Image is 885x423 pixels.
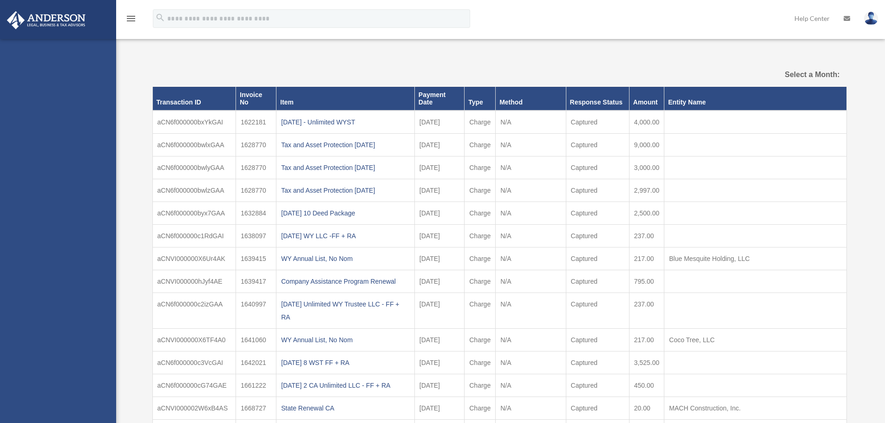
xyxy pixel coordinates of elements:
div: [DATE] WY LLC -FF + RA [281,229,410,242]
th: Amount [629,87,664,111]
td: aCNVI000000X6Ur4AK [152,247,236,270]
a: menu [125,16,137,24]
td: N/A [496,247,566,270]
td: Captured [566,351,629,374]
td: 1661222 [236,374,276,397]
div: [DATE] - Unlimited WYST [281,116,410,129]
td: 1622181 [236,111,276,134]
td: Charge [465,351,496,374]
td: 1632884 [236,202,276,225]
td: [DATE] [414,351,464,374]
td: Captured [566,202,629,225]
td: 1668727 [236,397,276,420]
td: N/A [496,270,566,293]
td: aCNVI000000X6TF4A0 [152,329,236,351]
td: 1638097 [236,225,276,247]
td: N/A [496,202,566,225]
td: 237.00 [629,225,664,247]
td: aCN6f000000bxYkGAI [152,111,236,134]
td: N/A [496,351,566,374]
td: Blue Mesquite Holding, LLC [664,247,846,270]
td: Captured [566,374,629,397]
td: Captured [566,134,629,156]
i: search [155,13,165,23]
div: WY Annual List, No Nom [281,252,410,265]
td: Charge [465,179,496,202]
td: [DATE] [414,111,464,134]
td: Charge [465,202,496,225]
td: aCN6f000000c1RdGAI [152,225,236,247]
td: 20.00 [629,397,664,420]
td: aCN6f000000c3VcGAI [152,351,236,374]
td: N/A [496,225,566,247]
td: 1639415 [236,247,276,270]
td: [DATE] [414,225,464,247]
td: aCNVI000000hJyf4AE [152,270,236,293]
td: N/A [496,156,566,179]
td: Charge [465,329,496,351]
td: 1628770 [236,179,276,202]
td: Captured [566,293,629,329]
th: Entity Name [664,87,846,111]
div: [DATE] 10 Deed Package [281,207,410,220]
th: Item [276,87,415,111]
td: Captured [566,397,629,420]
th: Invoice No [236,87,276,111]
td: 9,000.00 [629,134,664,156]
td: 217.00 [629,329,664,351]
div: WY Annual List, No Nom [281,333,410,346]
td: Captured [566,225,629,247]
td: N/A [496,179,566,202]
td: [DATE] [414,329,464,351]
th: Transaction ID [152,87,236,111]
td: Charge [465,225,496,247]
td: aCN6f000000byx7GAA [152,202,236,225]
th: Response Status [566,87,629,111]
div: Tax and Asset Protection [DATE] [281,184,410,197]
td: 2,500.00 [629,202,664,225]
td: [DATE] [414,156,464,179]
td: Captured [566,247,629,270]
td: Charge [465,247,496,270]
div: Tax and Asset Protection [DATE] [281,138,410,151]
td: N/A [496,111,566,134]
label: Select a Month: [738,68,839,81]
td: Coco Tree, LLC [664,329,846,351]
td: 237.00 [629,293,664,329]
td: aCNVI000002W6xB4AS [152,397,236,420]
td: Captured [566,329,629,351]
td: Charge [465,374,496,397]
td: [DATE] [414,134,464,156]
td: aCN6f000000c2izGAA [152,293,236,329]
td: N/A [496,329,566,351]
td: 795.00 [629,270,664,293]
td: 1628770 [236,156,276,179]
div: [DATE] 8 WST FF + RA [281,356,410,369]
td: 450.00 [629,374,664,397]
td: aCN6f000000bwlxGAA [152,134,236,156]
td: 1628770 [236,134,276,156]
td: [DATE] [414,202,464,225]
div: State Renewal CA [281,402,410,415]
td: N/A [496,397,566,420]
td: 2,997.00 [629,179,664,202]
td: Captured [566,270,629,293]
td: Charge [465,111,496,134]
td: [DATE] [414,374,464,397]
div: [DATE] Unlimited WY Trustee LLC - FF + RA [281,298,410,324]
td: 1640997 [236,293,276,329]
td: 3,000.00 [629,156,664,179]
td: Charge [465,397,496,420]
td: N/A [496,374,566,397]
td: [DATE] [414,247,464,270]
td: 4,000.00 [629,111,664,134]
td: 217.00 [629,247,664,270]
td: [DATE] [414,293,464,329]
td: MACH Construction, Inc. [664,397,846,420]
td: [DATE] [414,397,464,420]
td: aCN6f000000cG74GAE [152,374,236,397]
td: aCN6f000000bwlzGAA [152,179,236,202]
td: aCN6f000000bwlyGAA [152,156,236,179]
th: Payment Date [414,87,464,111]
th: Type [465,87,496,111]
